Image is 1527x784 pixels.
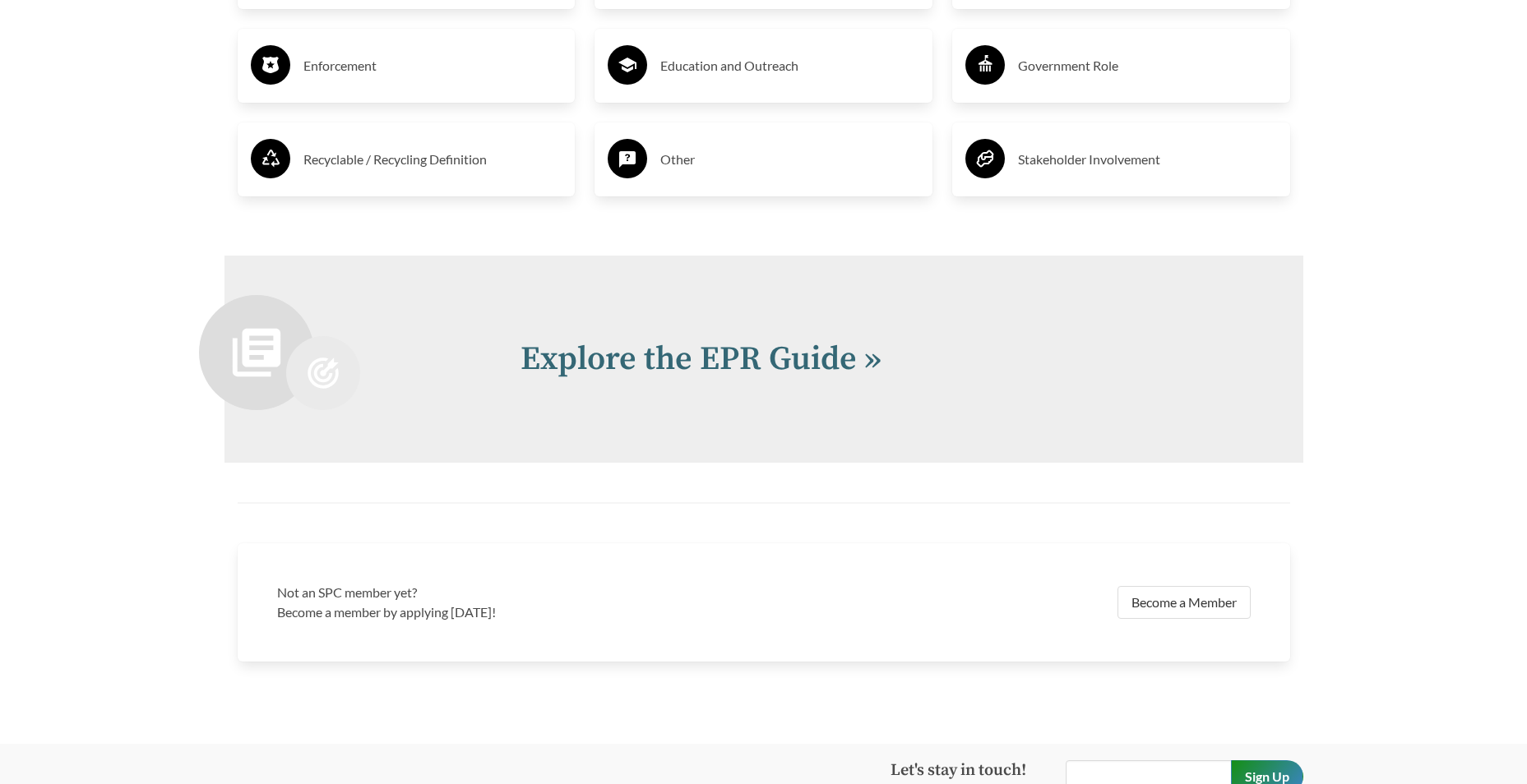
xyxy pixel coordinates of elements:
h3: Government Role [1018,53,1277,79]
a: Explore the EPR Guide » [521,339,881,380]
h3: Recyclable / Recycling Definition [303,146,562,173]
h3: Education and Outreach [660,53,919,79]
h3: Not an SPC member yet? [277,583,754,602]
p: Become a member by applying [DATE]! [277,602,754,622]
a: Become a Member [1117,586,1251,619]
h3: Other [660,146,919,173]
h3: Stakeholder Involvement [1018,146,1277,173]
h3: Enforcement [303,53,562,79]
strong: Let's stay in touch! [891,760,1026,781]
